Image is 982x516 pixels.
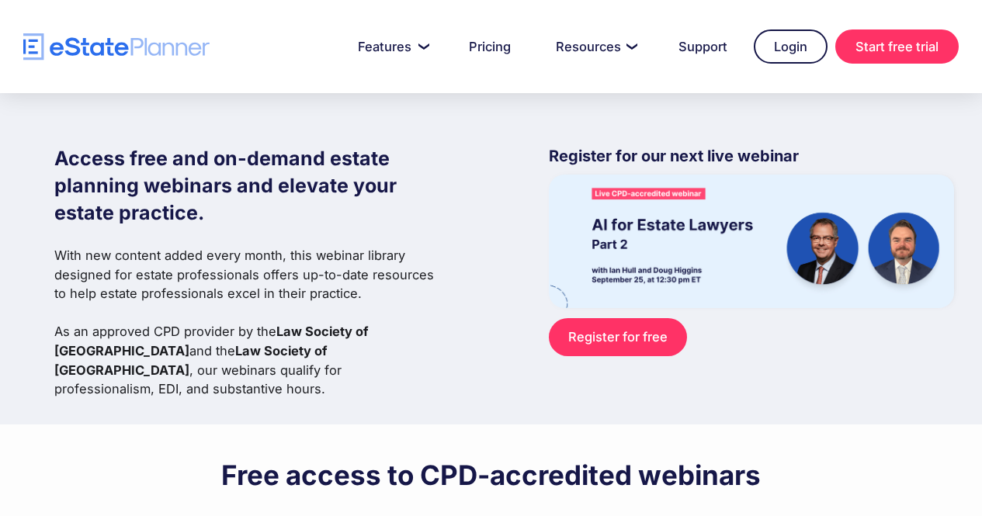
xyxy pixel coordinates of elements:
[835,29,959,64] a: Start free trial
[450,31,529,62] a: Pricing
[54,246,441,399] p: With new content added every month, this webinar library designed for estate professionals offers...
[537,31,652,62] a: Resources
[221,458,761,492] h2: Free access to CPD-accredited webinars
[660,31,746,62] a: Support
[54,145,441,227] h1: Access free and on-demand estate planning webinars and elevate your estate practice.
[549,145,954,175] p: Register for our next live webinar
[754,29,828,64] a: Login
[549,318,686,356] a: Register for free
[23,33,210,61] a: home
[54,343,328,378] strong: Law Society of [GEOGRAPHIC_DATA]
[549,175,954,307] img: eState Academy webinar
[339,31,442,62] a: Features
